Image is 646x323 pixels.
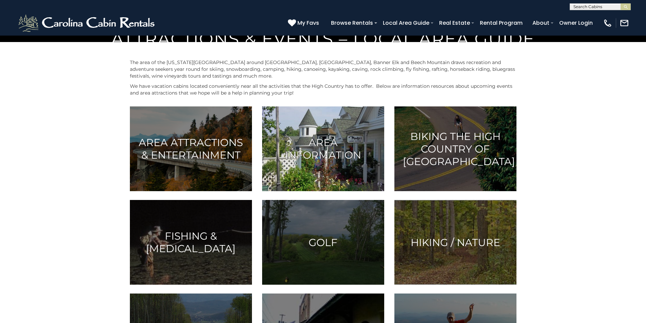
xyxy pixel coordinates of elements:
[138,230,243,255] h3: Fishing & [MEDICAL_DATA]
[262,200,384,285] a: Golf
[297,19,319,27] span: My Favs
[379,17,433,29] a: Local Area Guide
[476,17,526,29] a: Rental Program
[394,200,516,285] a: Hiking / Nature
[529,17,553,29] a: About
[394,106,516,191] a: Biking the High Country of [GEOGRAPHIC_DATA]
[620,18,629,28] img: mail-regular-white.png
[603,18,612,28] img: phone-regular-white.png
[271,236,376,249] h3: Golf
[271,136,376,161] h3: Area Information
[403,130,508,168] h3: Biking the High Country of [GEOGRAPHIC_DATA]
[17,13,158,33] img: White-1-2.png
[556,17,596,29] a: Owner Login
[328,17,376,29] a: Browse Rentals
[403,236,508,249] h3: Hiking / Nature
[138,136,243,161] h3: Area Attractions & Entertainment
[130,59,516,79] p: The area of the [US_STATE][GEOGRAPHIC_DATA] around [GEOGRAPHIC_DATA], [GEOGRAPHIC_DATA], Banner E...
[130,83,516,96] p: We have vacation cabins located conveniently near all the activities that the High Country has to...
[130,200,252,285] a: Fishing & [MEDICAL_DATA]
[288,19,321,27] a: My Favs
[130,106,252,191] a: Area Attractions & Entertainment
[262,106,384,191] a: Area Information
[436,17,473,29] a: Real Estate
